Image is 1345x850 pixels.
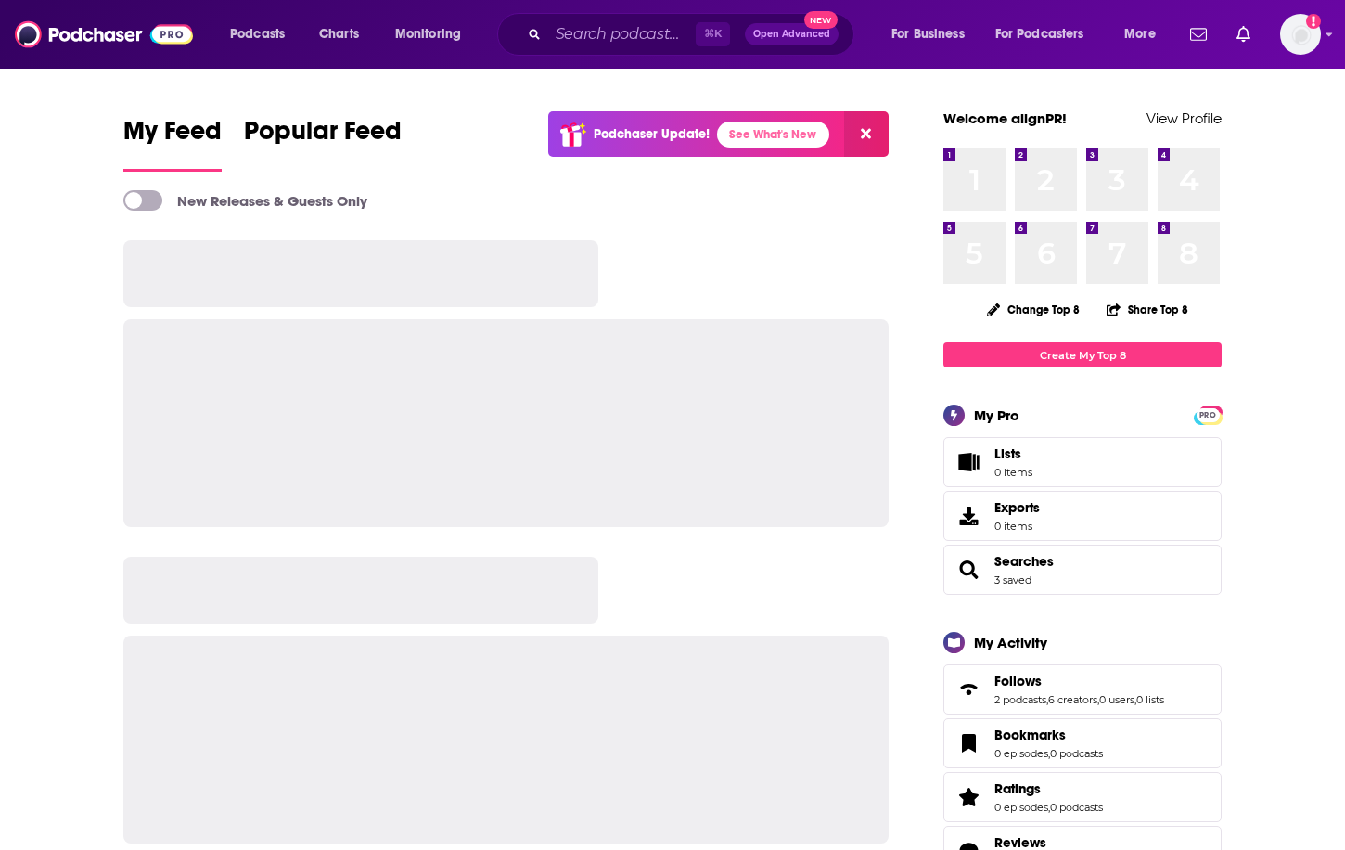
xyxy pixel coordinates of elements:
span: PRO [1197,408,1219,422]
button: open menu [983,19,1111,49]
span: For Business [891,21,965,47]
span: My Feed [123,115,222,158]
a: PRO [1197,407,1219,421]
div: My Pro [974,406,1019,424]
a: 0 podcasts [1050,747,1103,760]
a: New Releases & Guests Only [123,190,367,211]
span: Open Advanced [753,30,830,39]
img: Podchaser - Follow, Share and Rate Podcasts [15,17,193,52]
a: View Profile [1146,109,1222,127]
a: Exports [943,491,1222,541]
span: Searches [943,545,1222,595]
span: 0 items [994,520,1040,533]
span: , [1097,693,1099,706]
span: 0 items [994,466,1032,479]
a: My Feed [123,115,222,172]
a: Ratings [950,784,987,810]
span: Exports [994,499,1040,516]
span: Lists [950,449,987,475]
span: Bookmarks [943,718,1222,768]
a: Lists [943,437,1222,487]
img: User Profile [1280,14,1321,55]
a: 0 lists [1136,693,1164,706]
span: More [1124,21,1156,47]
a: Popular Feed [244,115,402,172]
a: 6 creators [1048,693,1097,706]
button: Open AdvancedNew [745,23,839,45]
a: 0 episodes [994,747,1048,760]
a: Follows [994,673,1164,689]
span: Monitoring [395,21,461,47]
button: open menu [878,19,988,49]
button: open menu [1111,19,1179,49]
input: Search podcasts, credits, & more... [548,19,696,49]
a: 0 podcasts [1050,801,1103,814]
span: Logged in as alignPR [1280,14,1321,55]
span: , [1134,693,1136,706]
span: Follows [943,664,1222,715]
span: New [804,11,838,29]
a: Ratings [994,780,1103,797]
span: Bookmarks [994,727,1066,743]
a: 3 saved [994,573,1031,586]
a: Bookmarks [950,730,987,756]
span: Lists [994,445,1021,462]
button: Change Top 8 [976,298,1091,321]
span: Follows [994,673,1042,689]
span: Exports [950,503,987,529]
button: Show profile menu [1280,14,1321,55]
button: open menu [217,19,309,49]
span: Podcasts [230,21,285,47]
a: 0 users [1099,693,1134,706]
div: My Activity [974,634,1047,651]
svg: Add a profile image [1306,14,1321,29]
a: Searches [950,557,987,583]
div: Search podcasts, credits, & more... [515,13,872,56]
a: 2 podcasts [994,693,1046,706]
span: Ratings [994,780,1041,797]
a: Create My Top 8 [943,342,1222,367]
a: Show notifications dropdown [1183,19,1214,50]
span: , [1046,693,1048,706]
span: For Podcasters [995,21,1084,47]
span: ⌘ K [696,22,730,46]
a: Searches [994,553,1054,570]
span: Lists [994,445,1032,462]
a: Charts [307,19,370,49]
span: Ratings [943,772,1222,822]
a: Follows [950,676,987,702]
p: Podchaser Update! [594,126,710,142]
span: , [1048,801,1050,814]
span: Charts [319,21,359,47]
a: See What's New [717,122,829,148]
span: , [1048,747,1050,760]
a: Show notifications dropdown [1229,19,1258,50]
button: open menu [382,19,485,49]
a: Welcome alignPR! [943,109,1067,127]
a: Bookmarks [994,727,1103,743]
button: Share Top 8 [1106,291,1189,328]
span: Popular Feed [244,115,402,158]
a: 0 episodes [994,801,1048,814]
